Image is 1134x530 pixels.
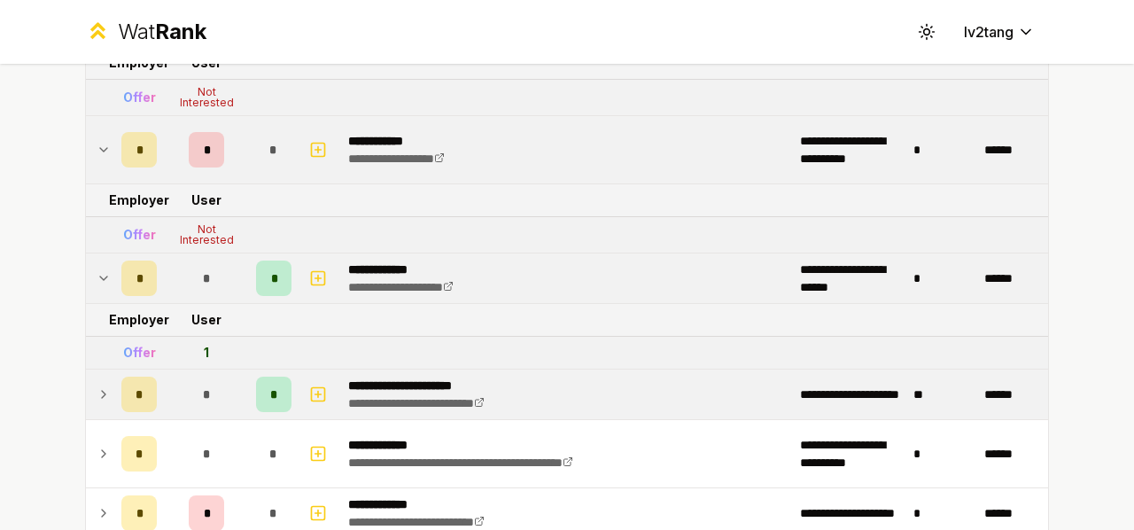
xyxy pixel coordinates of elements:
a: WatRank [85,18,206,46]
td: Employer [114,304,164,336]
div: Offer [123,226,156,244]
td: User [164,184,249,216]
div: Offer [123,344,156,362]
div: 1 [204,344,209,362]
td: Employer [114,184,164,216]
span: Rank [155,19,206,44]
td: User [164,304,249,336]
div: Wat [118,18,206,46]
button: lv2tang [950,16,1049,48]
div: Offer [123,89,156,106]
span: lv2tang [964,21,1014,43]
div: Not Interested [171,224,242,246]
div: Not Interested [171,87,242,108]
